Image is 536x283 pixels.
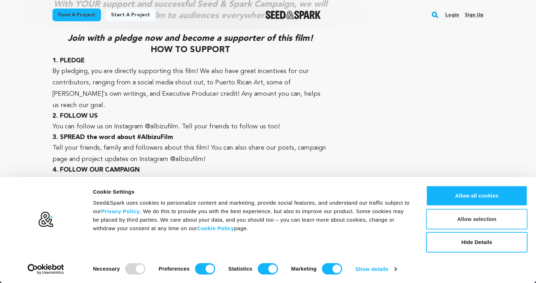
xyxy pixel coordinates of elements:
h3: 4. FOLLOW OUR CAMPAIGN [52,165,329,175]
img: logo [38,211,54,228]
button: Hide Details [426,232,527,253]
a: Start a project [105,9,156,21]
a: Sign up [465,9,484,21]
div: Seed&Spark uses cookies to personalize content and marketing, provide social features, and unders... [93,199,410,233]
strong: Necessary [93,266,120,272]
img: Seed&Spark Logo Dark Mode [266,11,321,19]
em: Join with a pledge now and become a supporter of this film! [68,34,313,43]
a: Login [445,9,459,21]
a: Fund a project [52,9,101,21]
button: Allow selection [426,209,527,229]
p: By pledging, you are directly supporting this film! We also have great incentives for our contrib... [52,66,329,111]
strong: Statistics [228,266,252,272]
a: Seed&Spark Homepage [266,11,321,19]
strong: Marketing [291,266,317,272]
a: Privacy Policy [101,208,140,214]
p: Tell your friends, family and followers about this film! You can also share our posts, campaign p... [52,142,329,165]
a: Show details [356,264,397,274]
p: You can follow us on Instagram @albizufilm. Tell your friends to follow us too! [52,121,329,132]
p: Visit our Seed&Spark page regularly to stay updated and help us increase our chances of being fea... [52,175,329,198]
h3: 1. PLEDGE [52,56,329,66]
strong: Preferences [159,266,190,272]
a: Usercentrics Cookiebot - opens in a new window [15,264,77,274]
h3: 2. FOLLOW US [52,111,329,121]
button: Allow all cookies [426,185,527,206]
div: Cookie Settings [93,188,410,196]
a: Cookie Policy [197,225,234,231]
h2: HOW TO SUPPORT [52,33,329,56]
h3: 3. SPREAD the word about #AlbizuFilm [52,132,329,142]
